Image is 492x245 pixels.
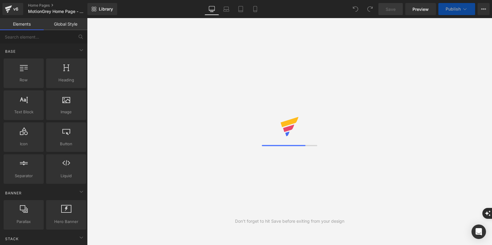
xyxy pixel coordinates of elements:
span: Parallax [5,218,42,225]
div: Open Intercom Messenger [472,225,486,239]
span: Save [386,6,396,12]
button: Redo [364,3,376,15]
a: Laptop [219,3,233,15]
a: Tablet [233,3,248,15]
span: Row [5,77,42,83]
button: Publish [438,3,475,15]
span: MotionGrey Home Page - SS - Default [28,9,86,14]
span: Liquid [48,173,84,179]
a: Global Style [44,18,87,30]
a: New Library [87,3,117,15]
button: More [478,3,490,15]
span: Hero Banner [48,218,84,225]
a: Preview [405,3,436,15]
a: v6 [2,3,23,15]
span: Text Block [5,109,42,115]
span: Banner [5,190,22,196]
a: Mobile [248,3,262,15]
span: Heading [48,77,84,83]
span: Icon [5,141,42,147]
span: Preview [412,6,429,12]
a: Home Pages [28,3,97,8]
span: Image [48,109,84,115]
a: Desktop [205,3,219,15]
div: Don't forget to hit Save before exiting from your design [235,218,344,225]
span: Publish [446,7,461,11]
span: Button [48,141,84,147]
button: Undo [349,3,362,15]
span: Library [99,6,113,12]
span: Stack [5,236,19,242]
div: v6 [12,5,20,13]
span: Base [5,49,16,54]
span: Separator [5,173,42,179]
